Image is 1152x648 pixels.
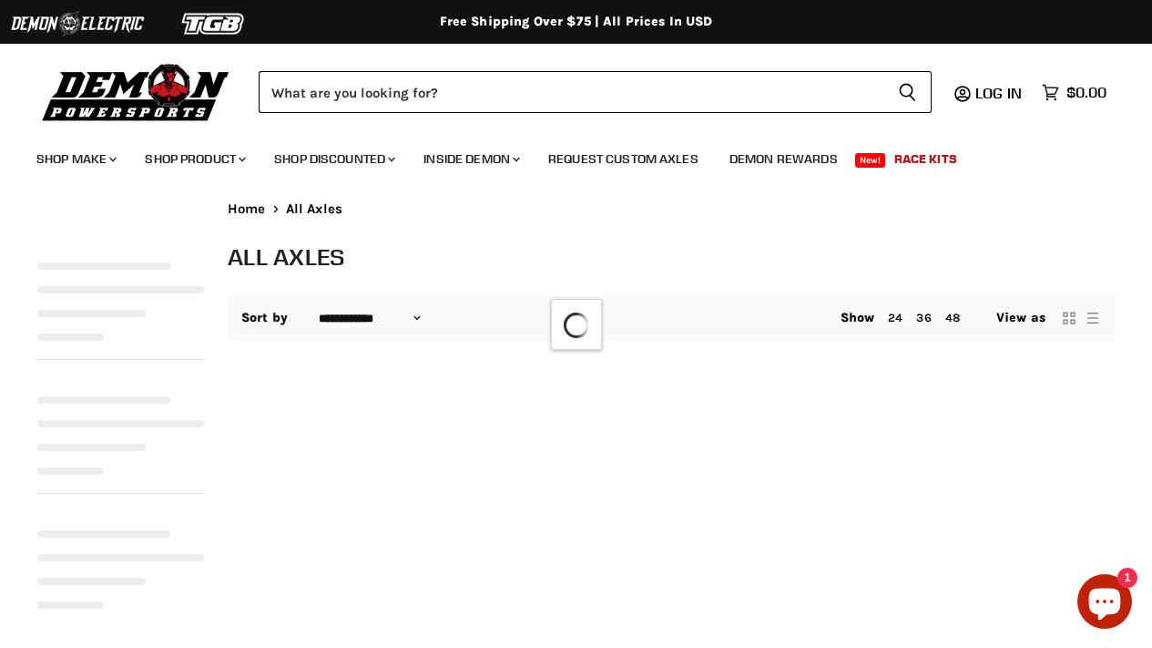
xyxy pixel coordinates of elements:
[535,140,712,178] a: Request Custom Axles
[967,85,1033,101] a: Log in
[1066,84,1106,101] span: $0.00
[1033,79,1116,106] a: $0.00
[23,133,1102,178] ul: Main menu
[410,140,531,178] a: Inside Demon
[881,140,971,178] a: Race Kits
[855,153,886,168] span: New!
[241,311,288,325] label: Sort by
[883,71,932,113] button: Search
[259,71,932,113] form: Product
[996,311,1045,325] span: View as
[9,6,146,41] img: Demon Electric Logo 2
[1072,574,1137,633] inbox-online-store-chat: Shopify online store chat
[228,201,1116,217] nav: Breadcrumbs
[716,140,851,178] a: Demon Rewards
[916,311,931,324] a: 36
[945,311,960,324] a: 48
[36,59,236,124] img: Demon Powersports
[228,295,1116,341] nav: Collection utilities
[259,71,883,113] input: Search
[228,242,1116,272] h1: All Axles
[131,140,257,178] a: Shop Product
[260,140,406,178] a: Shop Discounted
[146,6,282,41] img: TGB Logo 2
[975,84,1022,102] span: Log in
[841,310,875,325] span: Show
[228,201,266,217] a: Home
[23,140,127,178] a: Shop Make
[888,311,902,324] a: 24
[286,201,342,217] span: All Axles
[1060,309,1078,327] button: grid view
[1084,309,1102,327] button: list view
